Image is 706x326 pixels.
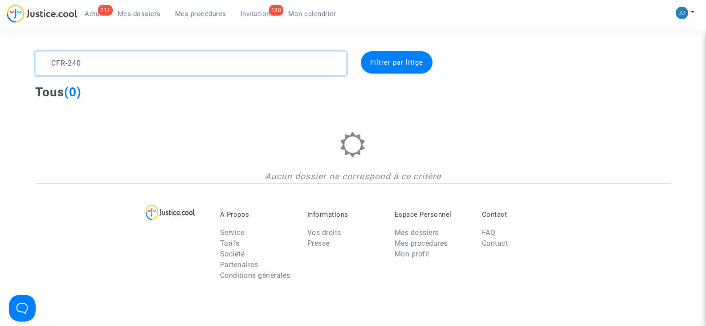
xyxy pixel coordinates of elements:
div: 717 [98,5,113,16]
iframe: Help Scout Beacon - Open [9,295,36,322]
a: Tarifs [220,239,240,248]
span: Mon calendrier [288,10,336,18]
span: Actus [85,10,103,18]
p: Contact [482,210,556,219]
a: Vos droits [307,228,341,237]
p: Espace Personnel [395,210,469,219]
p: Informations [307,210,381,219]
img: logo-lg.svg [146,204,195,220]
a: Mon calendrier [281,7,343,21]
a: Mes dossiers [395,228,439,237]
img: jc-logo.svg [7,4,78,23]
span: Filtrer par litige [370,58,423,66]
a: 188Invitations [233,7,282,21]
a: Contact [482,239,508,248]
a: Mes dossiers [110,7,168,21]
p: À Propos [220,210,294,219]
div: Aucun dossier ne correspond à ce critère [35,170,671,183]
span: Mes procédures [175,10,226,18]
a: Mes procédures [395,239,448,248]
div: 188 [269,5,284,16]
span: Tous [35,85,64,99]
a: Partenaires [220,260,258,269]
img: 5a1477657f894e90ed302d2948cf88b6 [676,7,688,19]
a: 717Actus [78,7,110,21]
a: Conditions générales [220,271,290,280]
a: Société [220,250,245,258]
a: FAQ [482,228,496,237]
a: Service [220,228,245,237]
span: Invitations [241,10,274,18]
a: Mes procédures [168,7,233,21]
span: (0) [64,85,82,99]
a: Mon profil [395,250,429,258]
a: Presse [307,239,330,248]
span: Mes dossiers [118,10,161,18]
